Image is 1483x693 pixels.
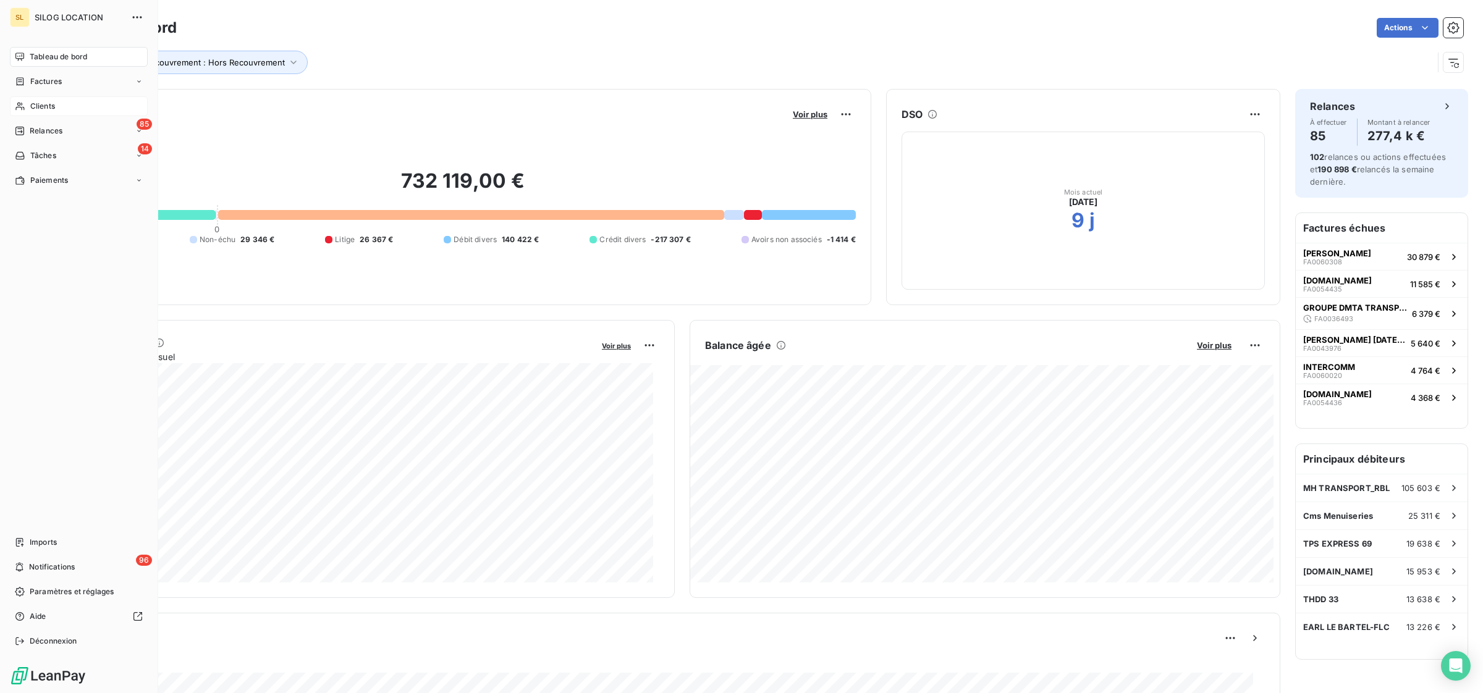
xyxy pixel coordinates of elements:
[1303,483,1390,493] span: MH TRANSPORT_RBL
[793,109,827,119] span: Voir plus
[1303,303,1407,313] span: GROUPE DMTA TRANSPORTS
[360,234,393,245] span: 26 367 €
[136,555,152,566] span: 96
[1197,340,1232,350] span: Voir plus
[30,537,57,548] span: Imports
[10,7,30,27] div: SL
[1303,372,1342,379] span: FA0060020
[1408,511,1440,521] span: 25 311 €
[1441,651,1471,681] div: Open Intercom Messenger
[214,224,219,234] span: 0
[1296,356,1468,384] button: INTERCOMMFA00600204 764 €
[30,150,56,161] span: Tâches
[1310,119,1347,126] span: À effectuer
[1406,594,1440,604] span: 13 638 €
[10,607,148,626] a: Aide
[29,561,75,573] span: Notifications
[1406,622,1440,632] span: 13 226 €
[240,234,274,245] span: 29 346 €
[1303,566,1373,576] span: [DOMAIN_NAME]
[1406,539,1440,548] span: 19 638 €
[137,119,152,130] span: 85
[1296,297,1468,329] button: GROUPE DMTA TRANSPORTSFA00364936 379 €
[1071,208,1084,233] h2: 9
[30,125,62,136] span: Relances
[902,107,923,122] h6: DSO
[1367,119,1430,126] span: Montant à relancer
[35,12,124,22] span: SILOG LOCATION
[1401,483,1440,493] span: 105 603 €
[827,234,856,245] span: -1 414 €
[599,234,646,245] span: Crédit divers
[1310,152,1324,162] span: 102
[335,234,355,245] span: Litige
[88,51,308,74] button: chargé de recouvrement : Hors Recouvrement
[1310,126,1347,146] h4: 85
[1303,389,1372,399] span: [DOMAIN_NAME]
[1193,340,1235,351] button: Voir plus
[1296,384,1468,411] button: [DOMAIN_NAME]FA00544364 368 €
[1296,243,1468,270] button: [PERSON_NAME]FA006030830 879 €
[1303,399,1342,406] span: FA0054436
[602,342,631,350] span: Voir plus
[1411,338,1440,348] span: 5 640 €
[751,234,822,245] span: Avoirs non associés
[1303,362,1355,372] span: INTERCOMM
[1303,258,1342,266] span: FA0060308
[1310,152,1446,187] span: relances ou actions effectuées et relancés la semaine dernière.
[200,234,235,245] span: Non-échu
[1296,270,1468,297] button: [DOMAIN_NAME]FA005443511 585 €
[1303,345,1341,352] span: FA0043976
[1317,164,1356,174] span: 190 898 €
[1303,539,1372,548] span: TPS EXPRESS 69
[30,586,114,597] span: Paramètres et réglages
[1296,329,1468,356] button: [PERSON_NAME] [DATE][PERSON_NAME]FA00439765 640 €
[1069,196,1098,208] span: [DATE]
[705,338,771,353] h6: Balance âgée
[651,234,691,245] span: -217 307 €
[502,234,539,245] span: 140 422 €
[1303,275,1372,285] span: [DOMAIN_NAME]
[1410,279,1440,289] span: 11 585 €
[1089,208,1095,233] h2: j
[1303,335,1406,345] span: [PERSON_NAME] [DATE][PERSON_NAME]
[1411,393,1440,403] span: 4 368 €
[1310,99,1355,114] h6: Relances
[454,234,497,245] span: Débit divers
[1296,444,1468,474] h6: Principaux débiteurs
[1303,248,1371,258] span: [PERSON_NAME]
[1303,511,1373,521] span: Cms Menuiseries
[30,175,68,186] span: Paiements
[1296,213,1468,243] h6: Factures échues
[30,76,62,87] span: Factures
[1411,366,1440,376] span: 4 764 €
[1412,309,1440,319] span: 6 379 €
[30,101,55,112] span: Clients
[70,350,593,363] span: Chiffre d'affaires mensuel
[1303,622,1390,632] span: EARL LE BARTEL-FLC
[30,636,77,647] span: Déconnexion
[30,611,46,622] span: Aide
[106,57,285,67] span: chargé de recouvrement : Hors Recouvrement
[1303,285,1342,293] span: FA0054435
[1303,594,1338,604] span: THDD 33
[30,51,87,62] span: Tableau de bord
[1407,252,1440,262] span: 30 879 €
[70,169,856,206] h2: 732 119,00 €
[1377,18,1439,38] button: Actions
[598,340,635,351] button: Voir plus
[1367,126,1430,146] h4: 277,4 k €
[1314,315,1353,322] span: FA0036493
[1064,188,1103,196] span: Mois actuel
[1406,566,1440,576] span: 15 953 €
[789,109,831,120] button: Voir plus
[10,666,87,686] img: Logo LeanPay
[138,143,152,154] span: 14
